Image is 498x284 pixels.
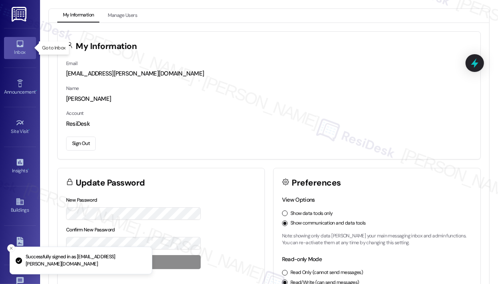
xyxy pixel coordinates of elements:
label: Email [66,60,77,67]
label: Show data tools only [290,210,333,217]
label: Confirm New Password [66,227,115,233]
p: Go to Inbox [42,45,65,51]
label: Read-only Mode [282,255,322,263]
span: • [29,127,30,133]
div: ResiDesk [66,120,472,128]
button: Manage Users [102,9,143,22]
label: Name [66,85,79,92]
h3: Preferences [292,179,341,187]
p: Successfully signed in as [EMAIL_ADDRESS][PERSON_NAME][DOMAIN_NAME] [26,253,145,268]
a: Inbox [4,37,36,59]
img: ResiDesk Logo [12,7,28,22]
h3: Update Password [76,179,145,187]
div: [PERSON_NAME] [66,95,472,103]
button: Sign Out [66,137,96,151]
div: [EMAIL_ADDRESS][PERSON_NAME][DOMAIN_NAME] [66,69,472,78]
button: My Information [57,9,99,22]
a: Site Visit • [4,116,36,138]
p: Note: showing only data [PERSON_NAME] your main messaging inbox and admin functions. You can re-a... [282,233,472,247]
a: Buildings [4,195,36,217]
span: • [28,167,29,172]
label: Read Only (cannot send messages) [290,269,363,276]
span: • [36,88,37,94]
button: Close toast [7,244,15,252]
label: Show communication and data tools [290,220,366,227]
label: Account [66,110,84,116]
label: View Options [282,196,315,203]
a: Leads [4,235,36,256]
label: New Password [66,197,97,203]
h3: My Information [76,42,137,51]
a: Insights • [4,155,36,177]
